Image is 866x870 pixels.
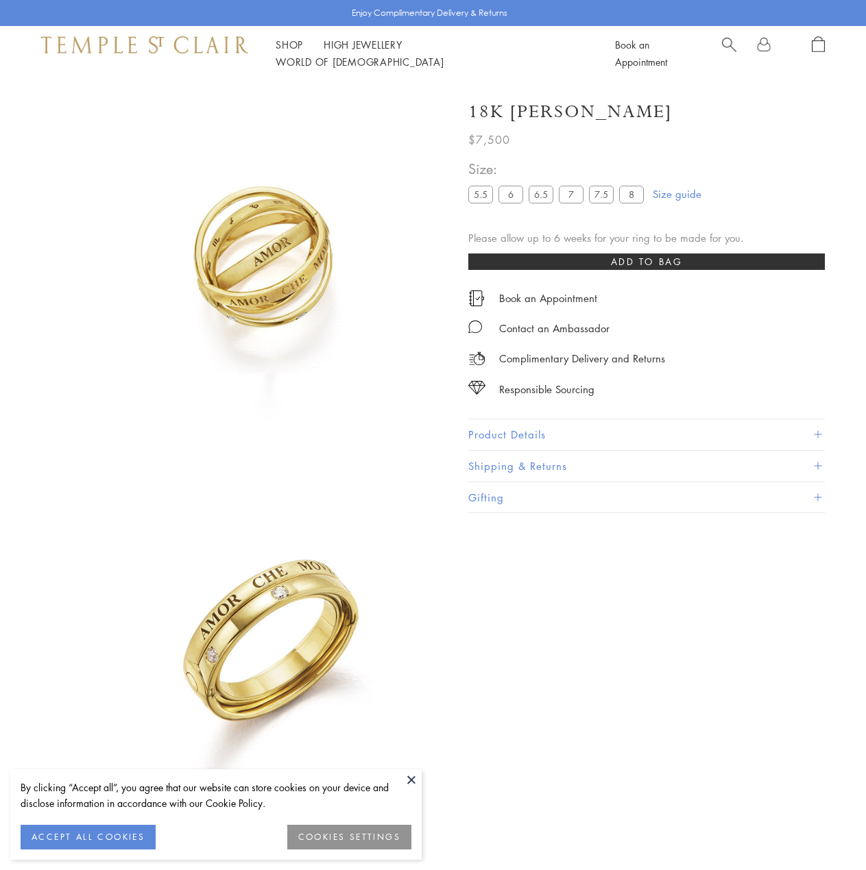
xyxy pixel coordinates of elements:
a: Search [722,36,736,71]
a: High JewelleryHigh Jewellery [324,38,402,51]
label: 7 [559,186,584,203]
div: Responsible Sourcing [499,381,594,398]
button: ACCEPT ALL COOKIES [21,825,156,849]
label: 6 [498,186,523,203]
a: ShopShop [276,38,303,51]
a: Book an Appointment [615,38,667,69]
button: Gifting [468,482,825,513]
label: 8 [619,186,644,203]
div: Contact an Ambassador [499,320,610,337]
span: Size: [468,158,649,180]
h1: 18K [PERSON_NAME] [468,100,672,124]
p: Complimentary Delivery and Returns [499,350,665,367]
label: 5.5 [468,186,493,203]
a: World of [DEMOGRAPHIC_DATA]World of [DEMOGRAPHIC_DATA] [276,55,444,69]
a: Open Shopping Bag [812,36,825,71]
nav: Main navigation [276,36,584,71]
img: icon_appointment.svg [468,290,485,306]
img: 18K Astrid Ring [89,460,448,818]
img: 18K Astrid Ring [89,81,448,439]
label: 7.5 [589,186,614,203]
img: icon_sourcing.svg [468,381,485,395]
iframe: Gorgias live chat messenger [797,806,852,856]
button: Add to bag [468,253,825,270]
button: Shipping & Returns [468,451,825,482]
button: COOKIES SETTINGS [287,825,411,849]
div: Please allow up to 6 weeks for your ring to be made for you. [468,229,825,247]
span: Add to bag [611,254,683,269]
img: MessageIcon-01_2.svg [468,320,482,334]
img: Temple St. Clair [41,36,248,53]
p: Enjoy Complimentary Delivery & Returns [352,6,507,20]
span: $7,500 [468,131,510,149]
button: Product Details [468,419,825,450]
div: By clicking “Accept all”, you agree that our website can store cookies on your device and disclos... [21,780,411,811]
label: 6.5 [529,186,553,203]
a: Size guide [653,187,701,201]
a: Book an Appointment [499,290,597,306]
img: icon_delivery.svg [468,350,485,367]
